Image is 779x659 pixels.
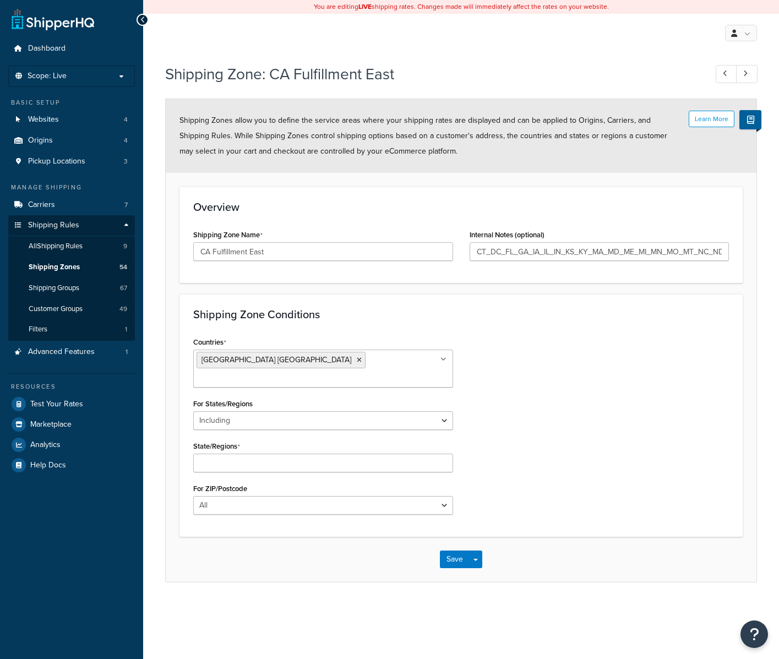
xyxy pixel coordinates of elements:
span: 49 [119,304,127,314]
a: Origins4 [8,130,135,151]
span: 54 [119,263,127,272]
button: Open Resource Center [740,620,768,648]
a: Analytics [8,435,135,455]
span: Advanced Features [28,347,95,357]
span: Test Your Rates [30,400,83,409]
li: Pickup Locations [8,151,135,172]
a: Advanced Features1 [8,342,135,362]
a: Shipping Rules [8,215,135,236]
span: Scope: Live [28,72,67,81]
span: 7 [124,200,128,210]
span: Shipping Zones [29,263,80,272]
label: State/Regions [193,442,240,451]
li: Shipping Rules [8,215,135,341]
div: Manage Shipping [8,183,135,192]
span: Dashboard [28,44,66,53]
li: Carriers [8,195,135,215]
span: 9 [123,242,127,251]
a: Shipping Groups67 [8,278,135,298]
span: Shipping Zones allow you to define the service areas where your shipping rates are displayed and ... [179,115,667,157]
span: Marketplace [30,420,72,429]
h3: Overview [193,201,729,213]
h1: Shipping Zone: CA Fulfillment East [165,63,695,85]
label: For ZIP/Postcode [193,484,247,493]
span: Pickup Locations [28,157,85,166]
a: Marketplace [8,415,135,434]
div: Basic Setup [8,98,135,107]
a: Filters1 [8,319,135,340]
span: Shipping Rules [28,221,79,230]
a: Websites4 [8,110,135,130]
span: Carriers [28,200,55,210]
label: Shipping Zone Name [193,231,263,239]
div: Resources [8,382,135,391]
li: Websites [8,110,135,130]
li: Filters [8,319,135,340]
a: Pickup Locations3 [8,151,135,172]
button: Save [440,551,470,568]
span: Customer Groups [29,304,83,314]
span: 1 [126,347,128,357]
a: Test Your Rates [8,394,135,414]
button: Learn More [689,111,734,127]
a: Help Docs [8,455,135,475]
label: For States/Regions [193,400,253,408]
li: Advanced Features [8,342,135,362]
a: Customer Groups49 [8,299,135,319]
a: Shipping Zones54 [8,257,135,277]
span: 3 [124,157,128,166]
span: 67 [120,284,127,293]
span: All Shipping Rules [29,242,83,251]
span: Shipping Groups [29,284,79,293]
span: Filters [29,325,47,334]
label: Countries [193,338,226,347]
button: Show Help Docs [739,110,761,129]
span: Help Docs [30,461,66,470]
b: LIVE [358,2,372,12]
li: Shipping Groups [8,278,135,298]
li: Shipping Zones [8,257,135,277]
a: Previous Record [716,65,737,83]
li: Customer Groups [8,299,135,319]
a: Next Record [736,65,758,83]
h3: Shipping Zone Conditions [193,308,729,320]
span: 4 [124,136,128,145]
span: [GEOGRAPHIC_DATA] [GEOGRAPHIC_DATA] [201,354,351,366]
a: Carriers7 [8,195,135,215]
a: AllShipping Rules9 [8,236,135,257]
span: Origins [28,136,53,145]
span: Analytics [30,440,61,450]
a: Dashboard [8,39,135,59]
li: Origins [8,130,135,151]
span: 1 [125,325,127,334]
label: Internal Notes (optional) [470,231,544,239]
span: 4 [124,115,128,124]
span: Websites [28,115,59,124]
